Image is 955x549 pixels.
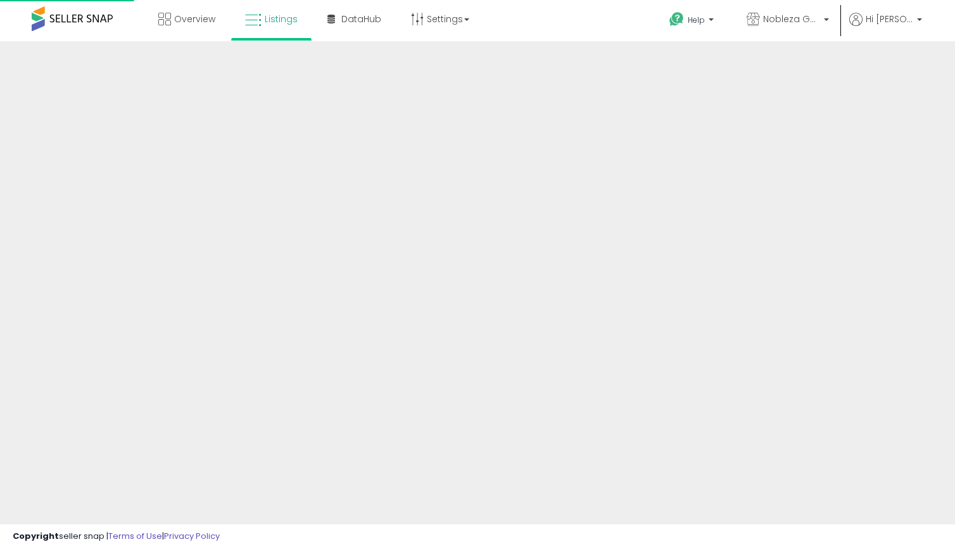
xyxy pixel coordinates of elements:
[108,530,162,542] a: Terms of Use
[849,13,922,41] a: Hi [PERSON_NAME]
[866,13,913,25] span: Hi [PERSON_NAME]
[13,531,220,543] div: seller snap | |
[659,2,726,41] a: Help
[174,13,215,25] span: Overview
[763,13,820,25] span: Nobleza Goods
[341,13,381,25] span: DataHub
[669,11,685,27] i: Get Help
[688,15,705,25] span: Help
[265,13,298,25] span: Listings
[13,530,59,542] strong: Copyright
[164,530,220,542] a: Privacy Policy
